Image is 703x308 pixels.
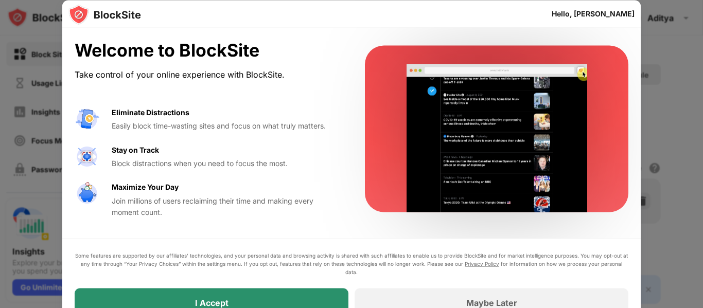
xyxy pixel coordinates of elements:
div: Hello, [PERSON_NAME] [552,9,635,17]
div: Stay on Track [112,144,159,155]
div: Eliminate Distractions [112,106,189,118]
div: Maximize Your Day [112,182,179,193]
div: Join millions of users reclaiming their time and making every moment count. [112,195,340,218]
div: Welcome to BlockSite [75,40,340,61]
div: Block distractions when you need to focus the most. [112,157,340,169]
div: I Accept [195,297,229,307]
img: logo-blocksite.svg [68,4,141,25]
img: value-focus.svg [75,144,99,169]
img: value-avoid-distractions.svg [75,106,99,131]
div: Maybe Later [466,297,517,307]
div: Easily block time-wasting sites and focus on what truly matters. [112,120,340,132]
a: Privacy Policy [465,260,499,266]
div: Some features are supported by our affiliates’ technologies, and your personal data and browsing ... [75,251,628,276]
img: value-safe-time.svg [75,182,99,206]
div: Take control of your online experience with BlockSite. [75,67,340,82]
